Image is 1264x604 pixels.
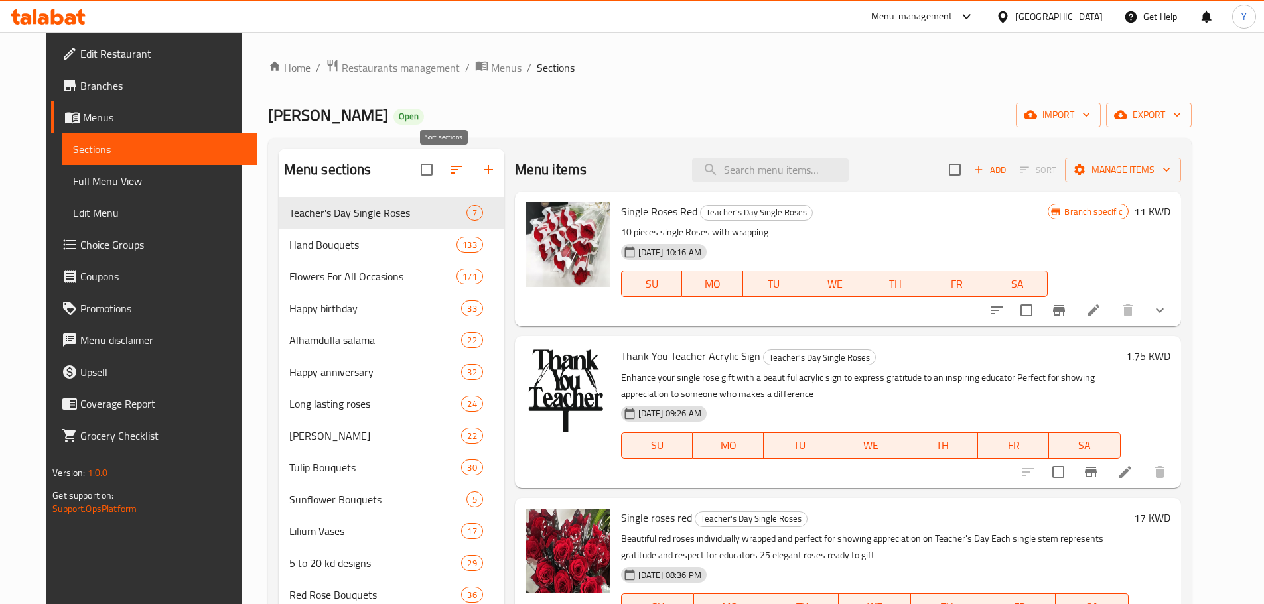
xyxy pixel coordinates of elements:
span: Full Menu View [73,173,246,189]
button: delete [1144,456,1176,488]
a: Sections [62,133,257,165]
span: [DATE] 09:26 AM [633,407,707,420]
span: Sections [537,60,575,76]
span: Menus [491,60,522,76]
span: Select section [941,156,969,184]
svg: Show Choices [1152,302,1168,318]
span: Y [1241,9,1247,24]
button: SA [1049,432,1120,459]
div: Alhamdulla salama22 [279,324,504,356]
span: import [1026,107,1090,123]
div: items [461,396,482,412]
div: items [466,205,483,221]
div: items [461,300,482,316]
span: FR [932,274,982,294]
div: Lilium Vases [289,523,462,539]
span: WE [841,436,901,455]
span: Add [972,162,1008,178]
span: [PERSON_NAME] [268,100,388,130]
span: 5 to 20 kd designs [289,555,462,571]
span: Select to update [1044,458,1072,486]
div: Teacher's Day Single Roses [289,205,466,221]
span: Sunflower Bouquets [289,491,466,507]
img: Single roses red [526,509,610,593]
div: Hand Bouquets [289,237,457,253]
button: SU [621,271,683,297]
nav: breadcrumb [268,59,1192,76]
span: Select section first [1011,160,1065,180]
li: / [465,60,470,76]
button: TU [764,432,835,459]
span: Tulip Bouquets [289,459,462,475]
span: MO [687,274,738,294]
div: Happy birthday33 [279,292,504,324]
div: items [461,555,482,571]
span: Menu disclaimer [80,332,246,348]
a: Menus [51,101,257,133]
div: Hand Bouquets133 [279,229,504,261]
a: Edit menu item [1117,464,1133,480]
span: SU [627,274,677,294]
button: Branch-specific-item [1043,294,1075,326]
div: Alhamdulla salama [289,332,462,348]
span: 17 [462,525,482,538]
span: Edit Menu [73,205,246,221]
div: items [461,459,482,475]
div: items [456,269,482,284]
a: Restaurants management [326,59,460,76]
span: Sections [73,141,246,157]
div: Alf mabrook [289,428,462,444]
button: import [1016,103,1101,127]
a: Promotions [51,292,257,324]
p: 10 pieces single Roses with wrapping [621,224,1048,241]
div: items [461,523,482,539]
span: Red Rose Bouquets [289,587,462,603]
span: 24 [462,398,482,410]
span: SU [627,436,687,455]
span: SA [993,274,1043,294]
button: Branch-specific-item [1075,456,1107,488]
span: Thank You Teacher Acrylic Sign [621,346,760,366]
button: WE [804,271,865,297]
button: Add [969,160,1011,180]
span: Edit Restaurant [80,46,246,62]
div: Flowers For All Occasions171 [279,261,504,292]
span: Single roses red [621,508,692,528]
span: 133 [457,239,482,251]
span: TU [748,274,799,294]
h6: 17 KWD [1134,509,1170,527]
span: 36 [462,589,482,601]
div: items [461,587,482,603]
span: Select all sections [413,156,441,184]
span: Single Roses Red [621,202,697,221]
button: Add section [472,154,504,186]
a: Edit Menu [62,197,257,229]
span: Add item [969,160,1011,180]
h6: 1.75 KWD [1126,347,1170,365]
button: export [1106,103,1192,127]
div: items [466,491,483,507]
span: Grocery Checklist [80,428,246,444]
button: MO [693,432,764,459]
button: FR [926,271,987,297]
span: export [1117,107,1181,123]
a: Edit Restaurant [51,38,257,70]
span: FR [983,436,1044,455]
span: Happy birthday [289,300,462,316]
div: Open [393,109,424,125]
span: WE [809,274,860,294]
span: Manage items [1076,162,1170,178]
h2: Menu sections [284,160,372,180]
button: TH [865,271,926,297]
div: Menu-management [871,9,953,25]
input: search [692,158,849,182]
a: Menus [475,59,522,76]
span: Teacher's Day Single Roses [695,511,807,526]
a: Grocery Checklist [51,420,257,452]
